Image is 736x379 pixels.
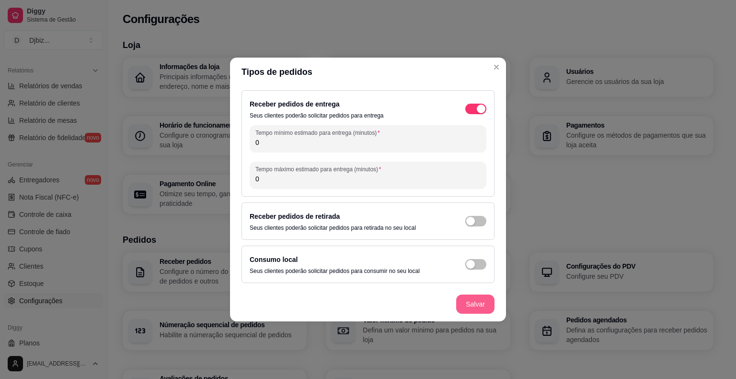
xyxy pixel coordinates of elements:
[250,256,298,263] label: Consumo local
[489,59,504,75] button: Close
[255,165,384,173] label: Tempo máximo estimado para entrega (minutos)
[255,138,481,147] input: Tempo mínimo estimado para entrega (minutos)
[456,295,494,314] button: Salvar
[255,174,481,184] input: Tempo máximo estimado para entrega (minutos)
[250,213,340,220] label: Receber pedidos de retirada
[250,267,420,275] p: Seus clientes poderão solicitar pedidos para consumir no seu local
[250,112,384,119] p: Seus clientes poderão solicitar pedidos para entrega
[230,58,506,86] header: Tipos de pedidos
[250,100,340,108] label: Receber pedidos de entrega
[250,224,416,232] p: Seus clientes poderão solicitar pedidos para retirada no seu local
[255,129,383,137] label: Tempo mínimo estimado para entrega (minutos)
